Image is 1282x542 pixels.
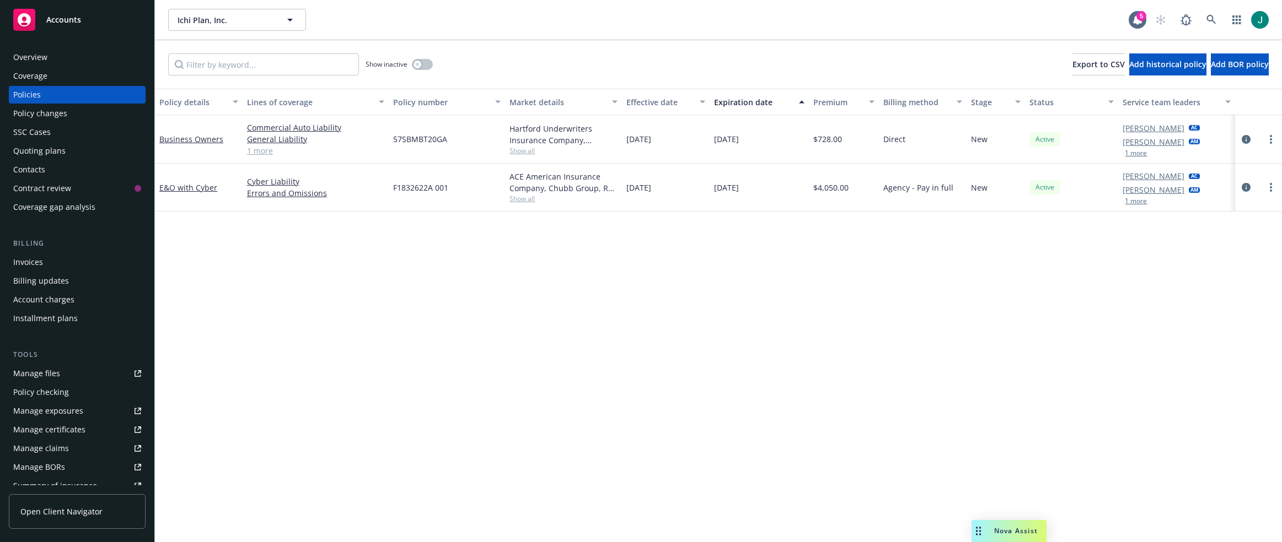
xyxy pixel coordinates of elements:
[509,146,618,155] span: Show all
[1226,9,1248,31] a: Switch app
[178,14,273,26] span: Ichi Plan, Inc.
[9,180,146,197] a: Contract review
[1123,170,1184,182] a: [PERSON_NAME]
[1072,53,1125,75] button: Export to CSV
[1129,53,1206,75] button: Add historical policy
[9,198,146,216] a: Coverage gap analysis
[46,15,81,24] span: Accounts
[1072,59,1125,69] span: Export to CSV
[9,310,146,327] a: Installment plans
[13,180,71,197] div: Contract review
[9,238,146,249] div: Billing
[366,59,407,69] span: Show inactive
[1123,136,1184,148] a: [PERSON_NAME]
[13,86,41,104] div: Policies
[1118,89,1235,115] button: Service team leaders
[1211,53,1269,75] button: Add BOR policy
[13,253,43,271] div: Invoices
[626,133,651,145] span: [DATE]
[9,142,146,160] a: Quoting plans
[813,96,862,108] div: Premium
[971,96,1009,108] div: Stage
[9,365,146,382] a: Manage files
[247,133,384,145] a: General Liability
[1200,9,1222,31] a: Search
[13,421,85,438] div: Manage certificates
[883,96,950,108] div: Billing method
[9,272,146,290] a: Billing updates
[1123,184,1184,196] a: [PERSON_NAME]
[9,421,146,438] a: Manage certificates
[1136,11,1146,21] div: 5
[9,48,146,66] a: Overview
[883,182,953,193] span: Agency - Pay in full
[1264,181,1278,194] a: more
[247,176,384,187] a: Cyber Liability
[972,520,985,542] div: Drag to move
[13,67,47,85] div: Coverage
[626,182,651,193] span: [DATE]
[714,133,739,145] span: [DATE]
[626,96,693,108] div: Effective date
[1034,182,1056,192] span: Active
[710,89,809,115] button: Expiration date
[714,182,739,193] span: [DATE]
[13,440,69,457] div: Manage claims
[971,133,988,145] span: New
[13,310,78,327] div: Installment plans
[971,182,988,193] span: New
[9,253,146,271] a: Invoices
[168,9,306,31] button: Ichi Plan, Inc.
[13,48,47,66] div: Overview
[1123,96,1219,108] div: Service team leaders
[1175,9,1197,31] a: Report a Bug
[879,89,967,115] button: Billing method
[1025,89,1118,115] button: Status
[9,123,146,141] a: SSC Cases
[13,105,67,122] div: Policy changes
[247,122,384,133] a: Commercial Auto Liability
[13,272,69,290] div: Billing updates
[9,383,146,401] a: Policy checking
[13,365,60,382] div: Manage files
[9,458,146,476] a: Manage BORs
[994,526,1038,535] span: Nova Assist
[13,458,65,476] div: Manage BORs
[813,133,842,145] span: $728.00
[813,182,849,193] span: $4,050.00
[509,123,618,146] div: Hartford Underwriters Insurance Company, Hartford Insurance Group
[1211,59,1269,69] span: Add BOR policy
[9,86,146,104] a: Policies
[1125,198,1147,204] button: 1 more
[13,123,51,141] div: SSC Cases
[243,89,389,115] button: Lines of coverage
[9,161,146,178] a: Contacts
[13,161,45,178] div: Contacts
[9,67,146,85] a: Coverage
[509,96,605,108] div: Market details
[9,291,146,308] a: Account charges
[509,171,618,194] div: ACE American Insurance Company, Chubb Group, RT Specialty Insurance Services, LLC (RSG Specialty,...
[9,440,146,457] a: Manage claims
[393,96,489,108] div: Policy number
[1150,9,1172,31] a: Start snowing
[1034,134,1056,144] span: Active
[9,402,146,420] a: Manage exposures
[159,134,223,144] a: Business Owners
[967,89,1025,115] button: Stage
[155,89,243,115] button: Policy details
[1129,59,1206,69] span: Add historical policy
[168,53,359,75] input: Filter by keyword...
[9,4,146,35] a: Accounts
[20,506,103,517] span: Open Client Navigator
[13,477,97,495] div: Summary of insurance
[247,96,372,108] div: Lines of coverage
[13,402,83,420] div: Manage exposures
[393,182,448,193] span: F1832622A 001
[622,89,710,115] button: Effective date
[9,349,146,360] div: Tools
[714,96,792,108] div: Expiration date
[393,133,447,145] span: 57SBMBT20GA
[1240,181,1253,194] a: circleInformation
